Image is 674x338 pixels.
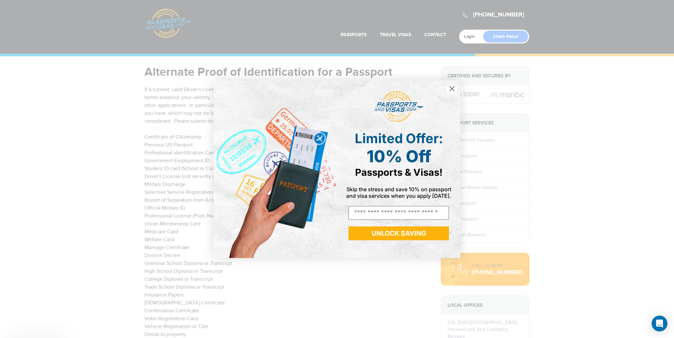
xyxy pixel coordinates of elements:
button: Close dialog [446,83,458,94]
button: UNLOCK SAVING [349,226,449,240]
span: Skip the stress and save 10% on passport and visa services when you apply [DATE]. [346,186,451,199]
img: de9cda0d-0715-46ca-9a25-073762a91ba7.png [214,80,337,258]
img: passports and visas [374,91,424,122]
div: Open Intercom Messenger [652,316,667,331]
span: 10% Off [367,146,431,166]
span: Limited Offer: [355,130,443,146]
span: Passports & Visas! [355,167,443,178]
